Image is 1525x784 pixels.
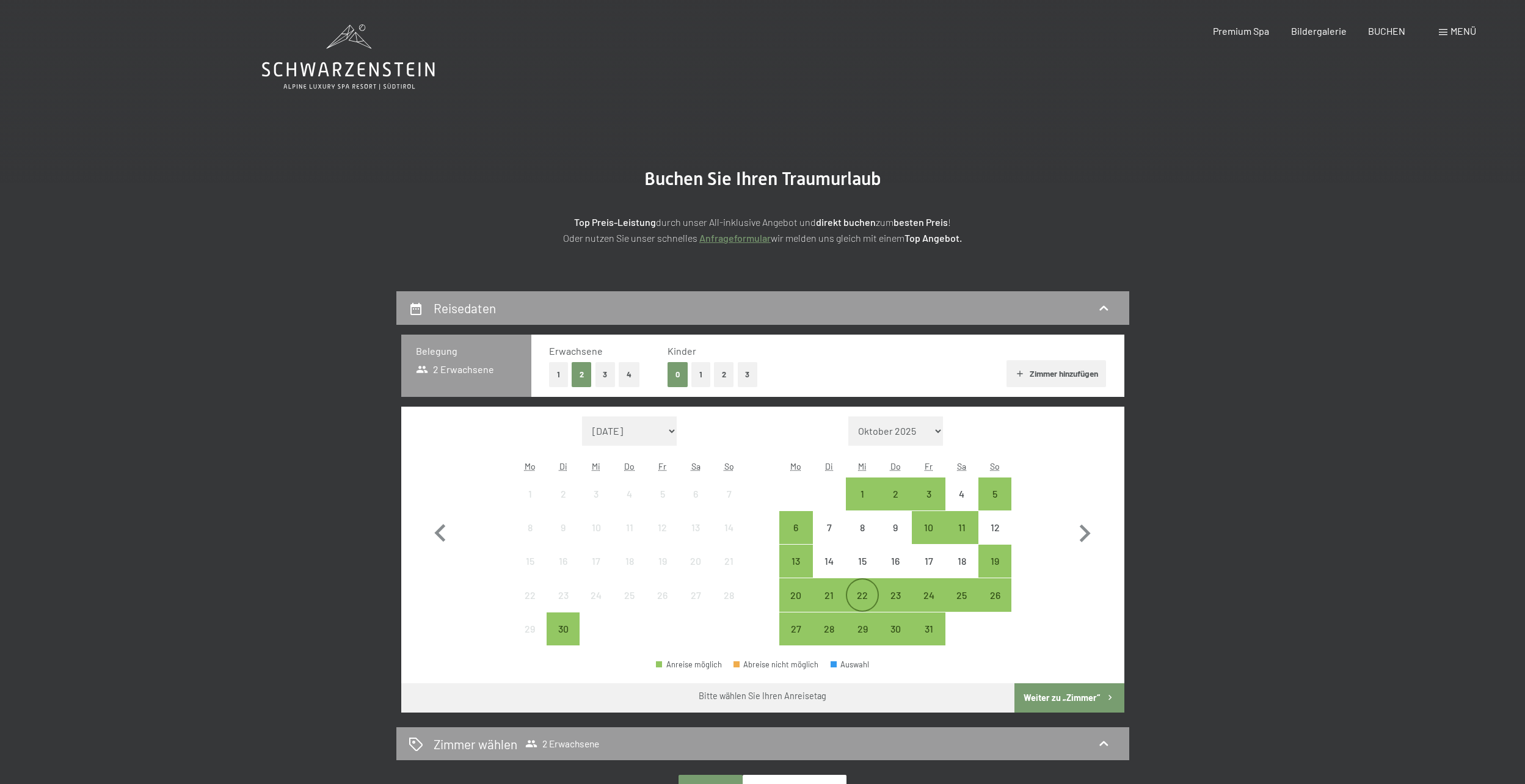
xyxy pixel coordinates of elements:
abbr: Dienstag [825,461,833,471]
div: 4 [614,489,645,520]
div: Mon Sep 15 2025 [514,545,547,578]
div: Anreise möglich [879,612,912,645]
div: 16 [880,556,911,587]
div: 17 [913,556,944,587]
div: Thu Sep 25 2025 [613,578,646,611]
div: Wed Oct 08 2025 [846,511,879,544]
div: Sun Sep 28 2025 [712,578,745,611]
button: 3 [738,362,758,387]
div: Wed Sep 03 2025 [580,477,613,510]
div: 1 [847,489,878,520]
div: Tue Oct 07 2025 [813,511,846,544]
div: 25 [614,590,645,621]
div: 29 [847,624,878,655]
div: 11 [614,523,645,553]
button: Zimmer hinzufügen [1006,360,1106,387]
abbr: Mittwoch [592,461,600,471]
button: Weiter zu „Zimmer“ [1014,683,1124,713]
div: Anreise nicht möglich [813,511,846,544]
div: 29 [515,624,545,655]
div: Anreise nicht möglich [978,511,1011,544]
div: Anreise möglich [912,612,945,645]
div: Sat Oct 25 2025 [945,578,978,611]
div: Sat Sep 06 2025 [679,477,712,510]
div: Anreise möglich [779,612,812,645]
div: 6 [781,523,811,553]
div: Anreise möglich [813,578,846,611]
div: Anreise möglich [912,477,945,510]
div: Tue Sep 30 2025 [547,612,580,645]
span: Menü [1450,25,1476,37]
div: Wed Oct 01 2025 [846,477,879,510]
div: 9 [548,523,578,553]
a: BUCHEN [1368,25,1405,37]
div: 1 [515,489,545,520]
div: Tue Oct 14 2025 [813,545,846,578]
div: Anreise nicht möglich [712,578,745,611]
div: Anreise möglich [945,511,978,544]
div: Anreise nicht möglich [547,545,580,578]
div: Anreise möglich [779,545,812,578]
div: Anreise nicht möglich [945,545,978,578]
div: Anreise nicht möglich [580,477,613,510]
div: 28 [713,590,744,621]
div: 18 [614,556,645,587]
div: Anreise nicht möglich [712,545,745,578]
span: Buchen Sie Ihren Traumurlaub [644,168,881,189]
div: Anreise möglich [879,477,912,510]
abbr: Freitag [658,461,666,471]
div: 15 [847,556,878,587]
div: 7 [814,523,845,553]
div: 21 [814,590,845,621]
div: Anreise möglich [879,578,912,611]
div: Thu Sep 11 2025 [613,511,646,544]
div: Sun Sep 14 2025 [712,511,745,544]
div: Anreise nicht möglich [613,511,646,544]
div: Mon Oct 27 2025 [779,612,812,645]
div: Anreise nicht möglich [646,511,679,544]
div: 12 [647,523,678,553]
div: 20 [680,556,711,587]
div: Thu Oct 30 2025 [879,612,912,645]
div: 17 [581,556,611,587]
div: Tue Sep 02 2025 [547,477,580,510]
abbr: Dienstag [559,461,567,471]
a: Premium Spa [1213,25,1269,37]
div: Anreise nicht möglich [613,477,646,510]
div: Anreise nicht möglich [580,511,613,544]
span: 2 Erwachsene [416,363,495,376]
div: Anreise möglich [945,578,978,611]
div: Fri Oct 03 2025 [912,477,945,510]
div: Thu Oct 23 2025 [879,578,912,611]
div: Sat Oct 18 2025 [945,545,978,578]
h2: Zimmer wählen [434,735,517,753]
div: 24 [581,590,611,621]
div: Tue Oct 21 2025 [813,578,846,611]
div: Fri Oct 24 2025 [912,578,945,611]
div: 3 [581,489,611,520]
div: Anreise nicht möglich [613,578,646,611]
div: 27 [781,624,811,655]
button: 3 [595,362,616,387]
div: Mon Oct 20 2025 [779,578,812,611]
abbr: Montag [790,461,801,471]
div: Anreise nicht möglich [514,612,547,645]
div: 19 [647,556,678,587]
div: Anreise nicht möglich [679,477,712,510]
div: 5 [647,489,678,520]
div: Tue Sep 16 2025 [547,545,580,578]
strong: Top Angebot. [904,232,962,244]
div: Fri Sep 26 2025 [646,578,679,611]
div: 8 [515,523,545,553]
div: Anreise nicht möglich [846,545,879,578]
div: Fri Oct 17 2025 [912,545,945,578]
div: Wed Sep 17 2025 [580,545,613,578]
div: Anreise nicht möglich [879,545,912,578]
div: Abreise nicht möglich [733,661,819,669]
div: 30 [548,624,578,655]
div: Anreise nicht möglich [646,477,679,510]
div: Anreise nicht möglich [679,545,712,578]
div: 22 [515,590,545,621]
div: Anreise nicht möglich [945,477,978,510]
